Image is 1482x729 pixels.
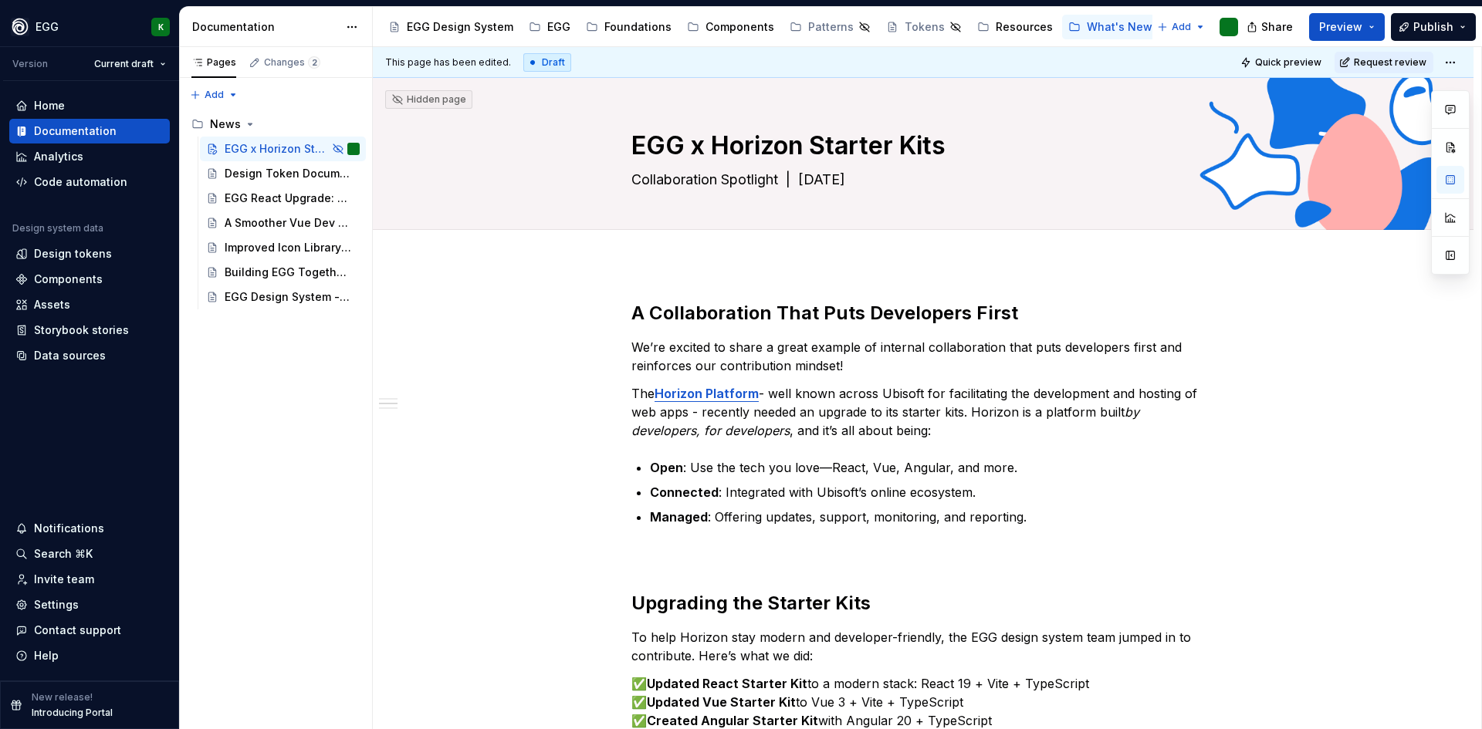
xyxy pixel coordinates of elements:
div: Contact support [34,623,121,638]
a: Improved Icon Library 🔎 [200,235,366,260]
div: Hidden page [391,93,466,106]
span: Add [1172,21,1191,33]
div: Tokens [905,19,945,35]
a: Tokens [880,15,968,39]
button: Quick preview [1236,52,1328,73]
div: Foundations [604,19,672,35]
a: Analytics [9,144,170,169]
span: Quick preview [1255,56,1321,69]
div: Components [705,19,774,35]
a: Design tokens [9,241,170,266]
div: EGG x Horizon Starter Kits [225,141,327,157]
div: Changes [264,56,320,69]
a: Settings [9,592,170,617]
strong: Created Angular Starter Kit [647,713,818,728]
div: Documentation [34,123,117,139]
div: Page tree [382,12,1149,42]
strong: Open [650,460,683,475]
div: EGG Design System [407,19,513,35]
div: Search ⌘K [34,546,93,562]
span: Publish [1413,19,1453,35]
a: Documentation [9,119,170,143]
a: Building EGG Together 🙌 [200,260,366,285]
strong: Updated React Starter Kit [647,676,807,691]
button: Publish [1391,13,1476,41]
button: Add [1152,16,1210,38]
button: Share [1239,13,1303,41]
a: Components [681,15,780,39]
button: Help [9,643,170,668]
div: Version [12,58,48,70]
a: Code automation [9,170,170,194]
a: Foundations [580,15,678,39]
p: : Use the tech you love—React, Vue, Angular, and more. [650,458,1215,477]
p: To help Horizon stay modern and developer-friendly, the EGG design system team jumped in to contr... [631,628,1215,665]
a: EGG Design System - Reaching a new milestone! 🚀 [200,285,366,309]
a: EGG Design System [382,15,519,39]
div: Resources [996,19,1053,35]
strong: Managed [650,509,708,525]
div: Code automation [34,174,127,190]
a: EGG x Horizon Starter Kits [200,137,366,161]
img: 87d06435-c97f-426c-aa5d-5eb8acd3d8b3.png [11,18,29,36]
div: Storybook stories [34,322,129,338]
div: Notifications [34,521,104,536]
button: Add [185,84,243,106]
div: Building EGG Together 🙌 [225,265,352,280]
div: Design system data [12,222,103,235]
a: Resources [971,15,1059,39]
button: Contact support [9,618,170,643]
strong: Connected [650,484,719,500]
h2: A Collaboration That Puts Developers First [631,301,1215,326]
div: EGG React Upgrade: React 19 + More ⚛️ [225,191,352,206]
h2: Upgrading the Starter Kits [631,591,1215,616]
div: Documentation [192,19,338,35]
a: Storybook stories [9,318,170,343]
div: Settings [34,597,79,613]
div: Patterns [808,19,854,35]
span: Request review [1354,56,1426,69]
div: Pages [191,56,236,69]
p: We’re excited to share a great example of internal collaboration that puts developers first and r... [631,338,1215,375]
span: Add [205,89,224,101]
p: : Integrated with Ubisoft’s online ecosystem. [650,483,1215,501]
div: Assets [34,297,70,312]
a: Data sources [9,343,170,368]
div: EGG [36,19,59,35]
div: Analytics [34,149,83,164]
textarea: Collaboration Spotlight | [DATE] [628,167,1212,192]
button: EGGK [3,10,176,43]
div: Draft [523,53,571,72]
button: Search ⌘K [9,542,170,566]
p: New release! [32,691,93,704]
a: Patterns [783,15,877,39]
div: News [185,112,366,137]
div: EGG Design System - Reaching a new milestone! 🚀 [225,289,352,305]
a: EGG [523,15,577,39]
button: Notifications [9,516,170,541]
div: What's New [1087,19,1152,35]
div: Invite team [34,572,94,587]
div: Components [34,272,103,287]
textarea: EGG x Horizon Starter Kits [628,127,1212,164]
a: EGG React Upgrade: React 19 + More ⚛️ [200,186,366,211]
div: A Smoother Vue Dev Experience 💛 [225,215,352,231]
div: Improved Icon Library 🔎 [225,240,352,255]
p: : Offering updates, support, monitoring, and reporting. [650,508,1215,526]
a: What's New [1062,15,1159,39]
a: Horizon Platform [655,386,759,401]
span: 2 [308,56,320,69]
p: Introducing Portal [32,707,113,719]
button: Preview [1309,13,1385,41]
div: Data sources [34,348,106,363]
span: Preview [1319,19,1362,35]
a: Design Token Documentation - Now clearer and smarter! 🎨 [200,161,366,186]
div: Design Token Documentation - Now clearer and smarter! 🎨 [225,166,352,181]
button: Current draft [87,53,173,75]
div: K [158,21,164,33]
p: The - well known across Ubisoft for facilitating the development and hosting of web apps - recent... [631,384,1215,440]
div: Page tree [185,112,366,309]
a: Assets [9,292,170,317]
span: This page has been edited. [385,56,511,69]
div: Help [34,648,59,663]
